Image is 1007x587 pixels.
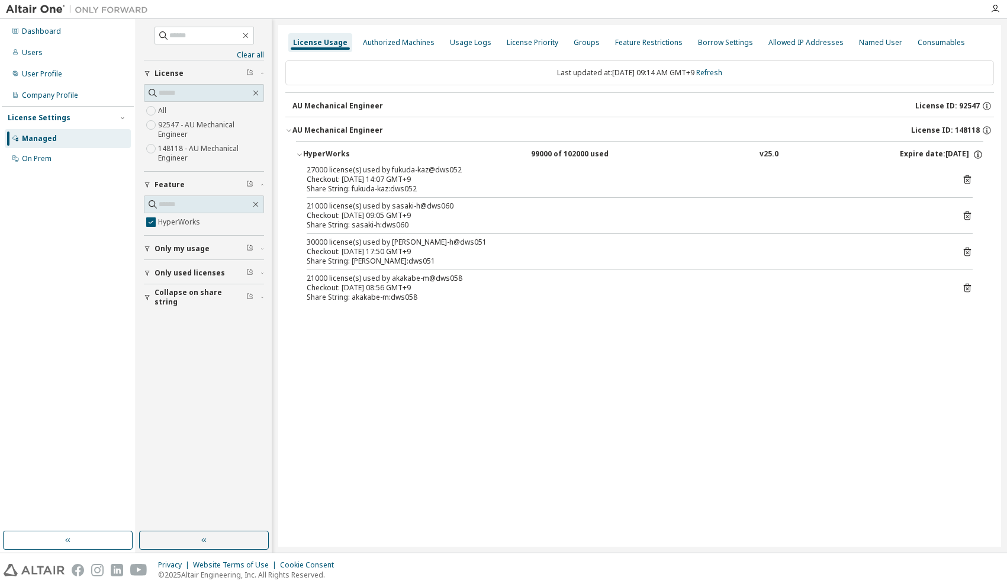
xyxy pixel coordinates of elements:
img: linkedin.svg [111,564,123,576]
div: Users [22,48,43,57]
div: Consumables [918,38,965,47]
label: HyperWorks [158,215,202,229]
img: instagram.svg [91,564,104,576]
div: HyperWorks [303,149,410,160]
button: AU Mechanical EngineerLicense ID: 92547 [292,93,994,119]
img: altair_logo.svg [4,564,65,576]
div: Checkout: [DATE] 17:50 GMT+9 [307,247,944,256]
div: Checkout: [DATE] 09:05 GMT+9 [307,211,944,220]
img: youtube.svg [130,564,147,576]
div: Feature Restrictions [615,38,683,47]
div: Named User [859,38,902,47]
div: License Priority [507,38,558,47]
div: Last updated at: [DATE] 09:14 AM GMT+9 [285,60,994,85]
div: Checkout: [DATE] 08:56 GMT+9 [307,283,944,293]
div: Dashboard [22,27,61,36]
span: Only used licenses [155,268,225,278]
div: Usage Logs [450,38,491,47]
button: Only my usage [144,236,264,262]
span: Feature [155,180,185,190]
span: License [155,69,184,78]
span: License ID: 92547 [915,101,980,111]
div: Share String: fukuda-kaz:dws052 [307,184,944,194]
a: Refresh [696,68,722,78]
div: Allowed IP Addresses [768,38,844,47]
div: Borrow Settings [698,38,753,47]
button: Only used licenses [144,260,264,286]
div: 21000 license(s) used by sasaki-h@dws060 [307,201,944,211]
span: Clear filter [246,268,253,278]
span: Clear filter [246,244,253,254]
div: 27000 license(s) used by fukuda-kaz@dws052 [307,165,944,175]
div: Company Profile [22,91,78,100]
label: 92547 - AU Mechanical Engineer [158,118,264,142]
div: User Profile [22,69,62,79]
div: Expire date: [DATE] [900,149,983,160]
div: On Prem [22,154,52,163]
div: License Settings [8,113,70,123]
button: AU Mechanical EngineerLicense ID: 148118 [285,117,994,143]
div: AU Mechanical Engineer [292,126,383,135]
a: Clear all [144,50,264,60]
button: HyperWorks99000 of 102000 usedv25.0Expire date:[DATE] [296,142,983,168]
div: Privacy [158,560,193,570]
button: Collapse on share string [144,284,264,310]
div: Cookie Consent [280,560,341,570]
img: facebook.svg [72,564,84,576]
span: Collapse on share string [155,288,246,307]
div: Authorized Machines [363,38,435,47]
div: Share String: [PERSON_NAME]:dws051 [307,256,944,266]
div: License Usage [293,38,348,47]
span: Clear filter [246,69,253,78]
span: Clear filter [246,180,253,190]
div: Share String: sasaki-h:dws060 [307,220,944,230]
div: Share String: akakabe-m:dws058 [307,293,944,302]
label: All [158,104,169,118]
span: Clear filter [246,293,253,302]
div: 30000 license(s) used by [PERSON_NAME]-h@dws051 [307,238,944,247]
div: v25.0 [760,149,778,160]
div: 99000 of 102000 used [531,149,638,160]
div: Checkout: [DATE] 14:07 GMT+9 [307,175,944,184]
button: Feature [144,172,264,198]
div: Managed [22,134,57,143]
div: Website Terms of Use [193,560,280,570]
p: © 2025 Altair Engineering, Inc. All Rights Reserved. [158,570,341,580]
button: License [144,60,264,86]
img: Altair One [6,4,154,15]
span: License ID: 148118 [911,126,980,135]
span: Only my usage [155,244,210,254]
label: 148118 - AU Mechanical Engineer [158,142,264,165]
div: 21000 license(s) used by akakabe-m@dws058 [307,274,944,283]
div: AU Mechanical Engineer [292,101,383,111]
div: Groups [574,38,600,47]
